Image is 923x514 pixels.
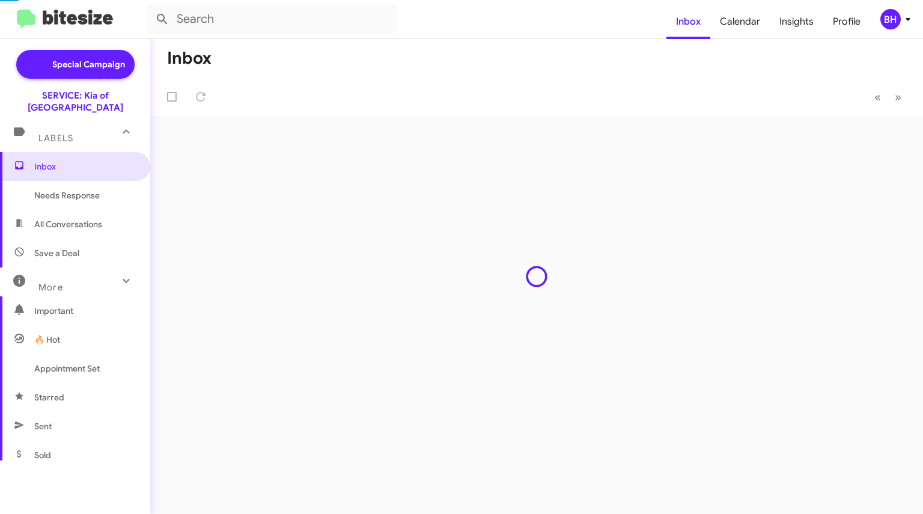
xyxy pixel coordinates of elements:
[868,85,909,109] nav: Page navigation example
[34,218,102,230] span: All Conversations
[867,85,888,109] button: Previous
[874,90,881,105] span: «
[34,420,52,432] span: Sent
[34,391,64,403] span: Starred
[38,282,63,293] span: More
[770,4,823,39] a: Insights
[710,4,770,39] a: Calendar
[34,189,136,201] span: Needs Response
[145,5,398,34] input: Search
[666,4,710,39] a: Inbox
[16,50,135,79] a: Special Campaign
[34,247,79,259] span: Save a Deal
[823,4,870,39] a: Profile
[870,9,910,29] button: BH
[38,133,73,144] span: Labels
[52,58,125,70] span: Special Campaign
[34,449,51,461] span: Sold
[34,334,60,346] span: 🔥 Hot
[895,90,901,105] span: »
[34,161,136,173] span: Inbox
[880,9,901,29] div: BH
[34,305,136,317] span: Important
[888,85,909,109] button: Next
[34,363,100,375] span: Appointment Set
[167,49,212,68] h1: Inbox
